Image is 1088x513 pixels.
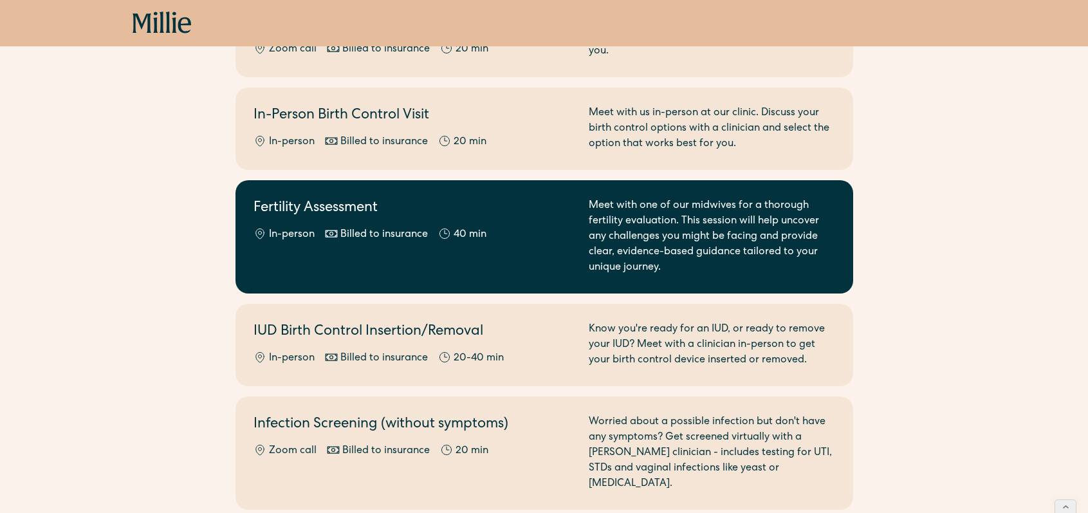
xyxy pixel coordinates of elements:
div: Know you're ready for an IUD, or ready to remove your IUD? Meet with a clinician in-person to get... [589,322,835,368]
div: Billed to insurance [340,351,428,366]
h2: Infection Screening (without symptoms) [254,415,573,436]
div: In-person [269,227,315,243]
div: 20 min [456,443,488,459]
a: Infection Screening (without symptoms)Zoom callBilled to insurance20 minWorried about a possible ... [235,396,853,510]
h2: IUD Birth Control Insertion/Removal [254,322,573,343]
div: Zoom call [269,443,317,459]
div: Billed to insurance [340,135,428,150]
h2: In-Person Birth Control Visit [254,106,573,127]
div: 20 min [456,42,488,57]
a: In-Person Birth Control VisitIn-personBilled to insurance20 minMeet with us in-person at our clin... [235,88,853,170]
div: Billed to insurance [340,227,428,243]
div: Worried about a possible infection but don't have any symptoms? Get screened virtually with a [PE... [589,415,835,492]
div: 20 min [454,135,486,150]
div: Meet with us in-person at our clinic. Discuss your birth control options with a clinician and sel... [589,106,835,152]
a: Fertility AssessmentIn-personBilled to insurance40 minMeet with one of our midwives for a thoroug... [235,180,853,294]
div: In-person [269,135,315,150]
div: 20-40 min [454,351,504,366]
div: Meet with one of our midwives for a thorough fertility evaluation. This session will help uncover... [589,198,835,275]
div: Billed to insurance [342,42,430,57]
a: IUD Birth Control Insertion/RemovalIn-personBilled to insurance20-40 minKnow you're ready for an ... [235,304,853,386]
div: Zoom call [269,42,317,57]
div: Billed to insurance [342,443,430,459]
div: 40 min [454,227,486,243]
div: In-person [269,351,315,366]
h2: Fertility Assessment [254,198,573,219]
